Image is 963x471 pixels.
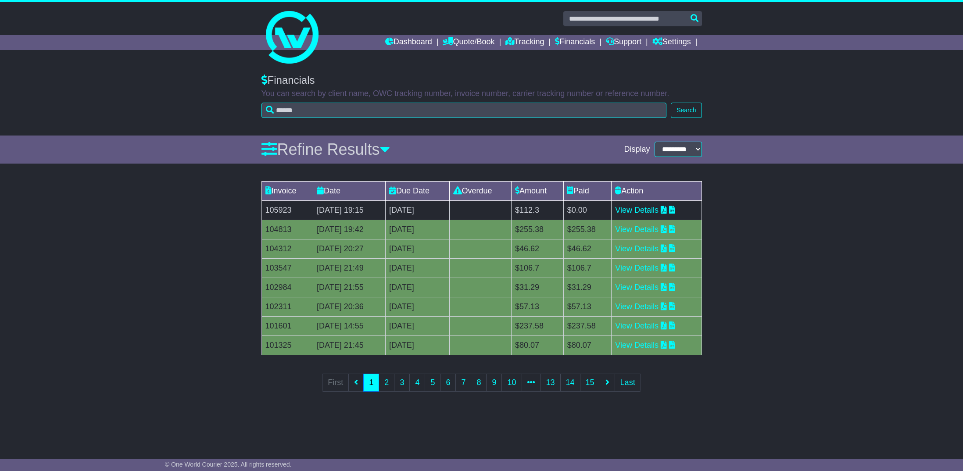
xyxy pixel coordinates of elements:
td: 101325 [261,335,313,355]
a: Quote/Book [443,35,494,50]
a: Last [615,374,641,392]
td: $255.38 [512,220,564,239]
td: $80.07 [563,335,612,355]
td: [DATE] 19:42 [313,220,385,239]
a: 9 [486,374,502,392]
td: $106.7 [563,258,612,278]
td: [DATE] [386,239,449,258]
td: Due Date [386,181,449,200]
div: Financials [261,74,702,87]
td: 104813 [261,220,313,239]
td: $237.58 [512,316,564,335]
td: [DATE] 21:49 [313,258,385,278]
td: [DATE] [386,335,449,355]
a: Financials [555,35,595,50]
td: $106.7 [512,258,564,278]
a: Dashboard [385,35,432,50]
td: [DATE] 20:36 [313,297,385,316]
td: 104312 [261,239,313,258]
td: $57.13 [512,297,564,316]
button: Search [671,103,702,118]
a: Support [606,35,641,50]
td: 101601 [261,316,313,335]
td: $112.3 [512,200,564,220]
span: © One World Courier 2025. All rights reserved. [165,461,292,468]
a: 14 [560,374,580,392]
td: [DATE] 19:15 [313,200,385,220]
td: 102311 [261,297,313,316]
a: 7 [455,374,471,392]
td: [DATE] [386,297,449,316]
td: [DATE] [386,200,449,220]
td: Date [313,181,385,200]
a: 13 [541,374,561,392]
a: View Details [615,264,659,272]
a: View Details [615,321,659,330]
a: 8 [471,374,487,392]
a: 2 [379,374,394,392]
td: $31.29 [563,278,612,297]
a: 15 [580,374,600,392]
td: Paid [563,181,612,200]
td: 102984 [261,278,313,297]
a: View Details [615,283,659,292]
td: Invoice [261,181,313,200]
td: Overdue [449,181,511,200]
td: 103547 [261,258,313,278]
td: $0.00 [563,200,612,220]
a: View Details [615,206,659,214]
a: 10 [501,374,522,392]
a: 3 [394,374,410,392]
td: [DATE] [386,258,449,278]
td: [DATE] 21:55 [313,278,385,297]
td: $31.29 [512,278,564,297]
a: Settings [652,35,691,50]
td: [DATE] 14:55 [313,316,385,335]
td: 105923 [261,200,313,220]
a: View Details [615,244,659,253]
td: [DATE] [386,316,449,335]
td: $57.13 [563,297,612,316]
td: [DATE] 21:45 [313,335,385,355]
a: 6 [440,374,456,392]
a: 5 [425,374,440,392]
td: Amount [512,181,564,200]
a: 4 [409,374,425,392]
a: View Details [615,341,659,350]
p: You can search by client name, OWC tracking number, invoice number, carrier tracking number or re... [261,89,702,99]
td: $46.62 [563,239,612,258]
td: $80.07 [512,335,564,355]
a: View Details [615,225,659,234]
a: Refine Results [261,140,390,158]
a: 1 [363,374,379,392]
td: $255.38 [563,220,612,239]
td: [DATE] [386,220,449,239]
td: $237.58 [563,316,612,335]
a: View Details [615,302,659,311]
td: [DATE] 20:27 [313,239,385,258]
td: [DATE] [386,278,449,297]
td: Action [612,181,702,200]
td: $46.62 [512,239,564,258]
span: Display [624,145,650,154]
a: Tracking [505,35,544,50]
